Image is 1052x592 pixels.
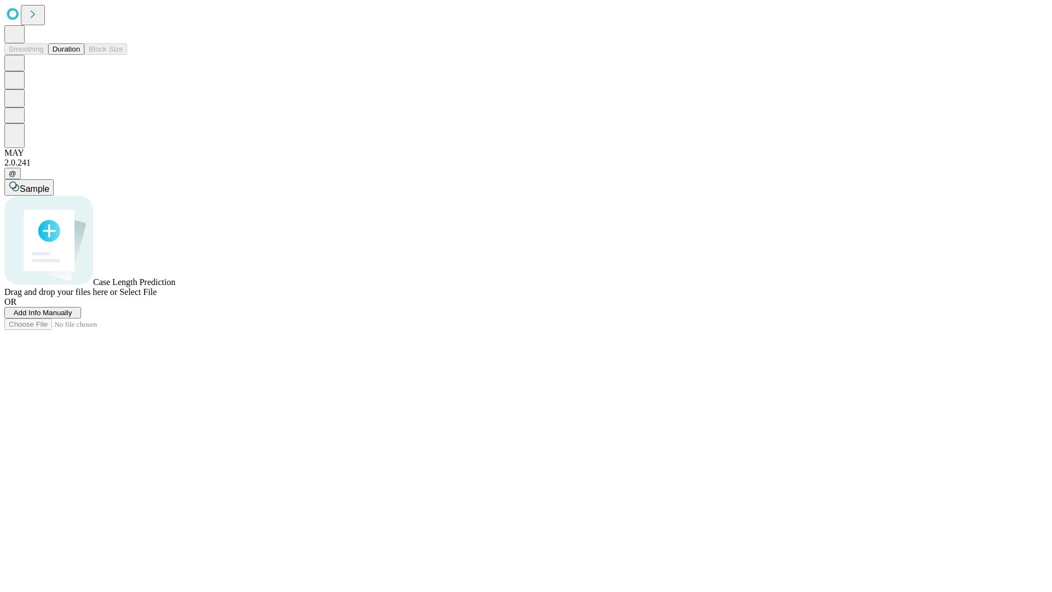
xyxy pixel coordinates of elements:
[4,43,48,55] button: Smoothing
[4,287,117,297] span: Drag and drop your files here or
[4,148,1048,158] div: MAY
[14,309,72,317] span: Add Info Manually
[4,168,21,179] button: @
[4,158,1048,168] div: 2.0.241
[84,43,127,55] button: Block Size
[4,297,16,306] span: OR
[4,307,81,318] button: Add Info Manually
[9,169,16,178] span: @
[119,287,157,297] span: Select File
[93,277,175,287] span: Case Length Prediction
[4,179,54,196] button: Sample
[48,43,84,55] button: Duration
[20,184,49,193] span: Sample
